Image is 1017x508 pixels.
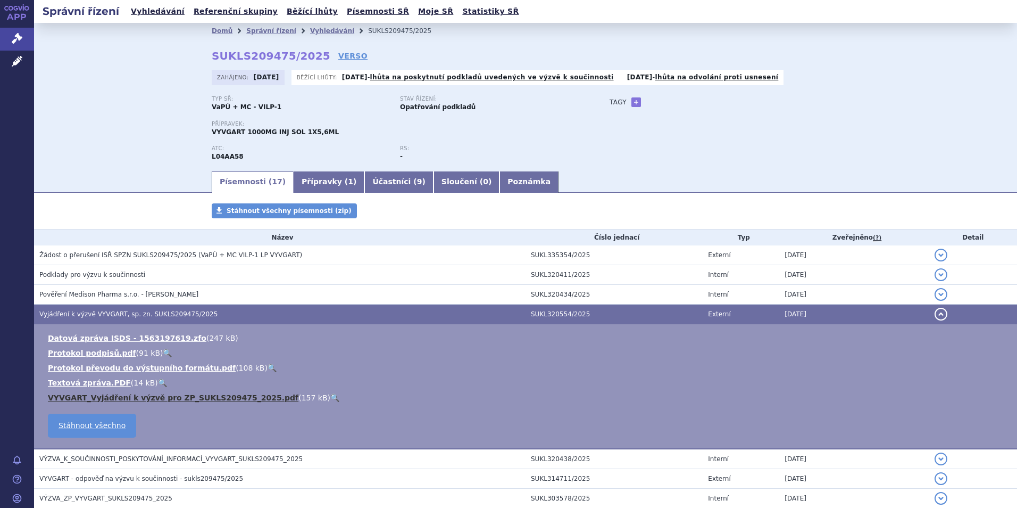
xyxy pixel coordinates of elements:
[139,349,160,357] span: 91 kB
[330,394,339,402] a: 🔍
[48,364,236,372] a: Protokol převodu do výstupního formátu.pdf
[48,363,1006,373] li: ( )
[338,51,368,61] a: VERSO
[342,73,368,81] strong: [DATE]
[212,145,389,152] p: ATC:
[239,364,265,372] span: 108 kB
[459,4,522,19] a: Statistiky SŘ
[703,230,779,245] th: Typ
[34,230,526,245] th: Název
[400,103,476,111] strong: Opatřování podkladů
[48,349,136,357] a: Protokol podpisů.pdf
[400,145,578,152] p: RS:
[610,96,627,109] h3: Tagy
[48,378,1006,388] li: ( )
[39,495,172,502] span: VÝZVA_ZP_VYVGART_SUKLS209475_2025
[39,475,243,482] span: VYVGART - odpověď na výzvu k součinnosti - sukls209475/2025
[268,364,277,372] a: 🔍
[779,449,929,469] td: [DATE]
[39,310,218,318] span: Vyjádření k výzvě VYVGART, sp. zn. SUKLS209475/2025
[935,492,947,505] button: detail
[209,334,235,342] span: 247 kB
[779,245,929,265] td: [DATE]
[212,50,330,62] strong: SUKLS209475/2025
[212,96,389,102] p: Typ SŘ:
[708,291,729,298] span: Interní
[212,153,244,160] strong: EFGARTIGIMOD ALFA
[48,333,1006,343] li: ( )
[190,4,281,19] a: Referenční skupiny
[217,73,251,81] span: Zahájeno:
[779,230,929,245] th: Zveřejněno
[708,475,730,482] span: Externí
[212,103,281,111] strong: VaPÚ + MC - VILP-1
[526,285,703,305] td: SUKL320434/2025
[163,349,172,357] a: 🔍
[364,171,433,193] a: Účastníci (9)
[48,394,298,402] a: VYVGART_Vyjádření k výzvě pro ZP_SUKLS209475_2025.pdf
[344,4,412,19] a: Písemnosti SŘ
[929,230,1017,245] th: Detail
[48,379,131,387] a: Textová zpráva.PDF
[526,245,703,265] td: SUKL335354/2025
[415,4,456,19] a: Moje SŘ
[708,495,729,502] span: Interní
[246,27,296,35] a: Správní řízení
[48,348,1006,358] li: ( )
[708,271,729,278] span: Interní
[935,288,947,301] button: detail
[284,4,341,19] a: Běžící lhůty
[779,305,929,324] td: [DATE]
[708,310,730,318] span: Externí
[254,73,279,81] strong: [DATE]
[499,171,558,193] a: Poznámka
[212,171,294,193] a: Písemnosti (17)
[310,27,354,35] a: Vyhledávání
[212,121,588,127] p: Přípravek:
[935,472,947,485] button: detail
[935,453,947,465] button: detail
[39,271,145,278] span: Podklady pro výzvu k součinnosti
[483,177,488,186] span: 0
[526,305,703,324] td: SUKL320554/2025
[348,177,353,186] span: 1
[48,392,1006,403] li: ( )
[134,379,155,387] span: 14 kB
[526,449,703,469] td: SUKL320438/2025
[526,265,703,285] td: SUKL320411/2025
[631,97,641,107] a: +
[779,265,929,285] td: [DATE]
[935,268,947,281] button: detail
[873,234,881,242] abbr: (?)
[526,469,703,489] td: SUKL314711/2025
[708,251,730,259] span: Externí
[39,291,198,298] span: Pověření Medison Pharma s.r.o. - Hrdličková
[294,171,364,193] a: Přípravky (1)
[212,27,232,35] a: Domů
[779,285,929,305] td: [DATE]
[34,4,128,19] h2: Správní řízení
[48,334,206,342] a: Datová zpráva ISDS - 1563197619.zfo
[779,469,929,489] td: [DATE]
[48,414,136,438] a: Stáhnout všechno
[655,73,778,81] a: lhůta na odvolání proti usnesení
[434,171,499,193] a: Sloučení (0)
[212,128,339,136] span: VYVGART 1000MG INJ SOL 1X5,6ML
[400,96,578,102] p: Stav řízení:
[39,251,302,259] span: Žádost o přerušení ISŘ SPZN SUKLS209475/2025 (VaPÚ + MC VILP-1 LP VYVGART)
[212,203,357,218] a: Stáhnout všechny písemnosti (zip)
[39,455,303,463] span: VÝZVA_K_SOUČINNOSTI_POSKYTOVÁNÍ_INFORMACÍ_VYVGART_SUKLS209475_2025
[342,73,614,81] p: -
[708,455,729,463] span: Interní
[627,73,779,81] p: -
[627,73,653,81] strong: [DATE]
[297,73,339,81] span: Běžící lhůty:
[128,4,188,19] a: Vyhledávání
[227,207,352,215] span: Stáhnout všechny písemnosti (zip)
[158,379,167,387] a: 🔍
[302,394,328,402] span: 157 kB
[526,230,703,245] th: Číslo jednací
[370,73,614,81] a: lhůta na poskytnutí podkladů uvedených ve výzvě k součinnosti
[400,153,403,160] strong: -
[935,249,947,261] button: detail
